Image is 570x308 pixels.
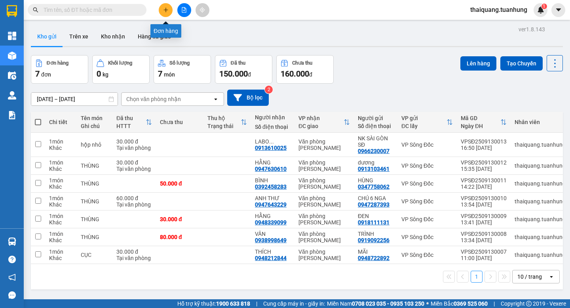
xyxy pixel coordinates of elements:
div: Đã thu [231,60,245,66]
button: Số lượng7món [154,55,211,84]
svg: open [548,274,555,280]
div: Khác [49,166,73,172]
strong: 0708 023 035 - 0935 103 250 [352,300,424,307]
div: VPSĐ2509130007 [461,249,507,255]
div: MÃI [358,249,393,255]
span: aim [199,7,205,13]
th: Toggle SortBy [112,112,156,133]
div: thaiquang.tuanhung [515,142,566,148]
button: caret-down [551,3,565,17]
button: Hàng đã giao [131,27,177,46]
div: VP Sông Đốc [401,198,453,205]
div: Mã GD [461,115,500,121]
button: Bộ lọc [227,90,269,106]
div: VPSĐ2509130008 [461,231,507,237]
div: Văn phòng [PERSON_NAME] [298,213,350,226]
div: THÙNG [81,234,108,240]
div: 13:34 [DATE] [461,237,507,243]
button: 1 [471,271,483,283]
div: Khác [49,201,73,208]
div: Ghi chú [81,123,108,129]
div: Người nhận [255,114,291,121]
div: 0913103461 [358,166,389,172]
div: 0938998649 [255,237,287,243]
div: Người gửi [358,115,393,121]
span: 0 [97,69,101,78]
div: Văn phòng [PERSON_NAME] [298,138,350,151]
svg: open [213,96,219,102]
img: warehouse-icon [8,237,16,246]
div: Văn phòng [PERSON_NAME] [298,231,350,243]
div: dương [358,159,393,166]
button: plus [159,3,173,17]
div: 1 món [49,138,73,145]
div: 1 món [49,231,73,237]
div: 0947287393 [358,201,389,208]
span: món [164,71,175,78]
div: Chưa thu [292,60,312,66]
div: 0948212844 [255,255,287,261]
span: message [8,291,16,299]
span: ⚪️ [426,302,429,305]
div: ĐEN [358,213,393,219]
span: Cung cấp máy in - giấy in: [263,299,325,308]
div: VP nhận [298,115,344,121]
div: 13:54 [DATE] [461,201,507,208]
div: 30.000 đ [116,249,152,255]
button: Tạo Chuyến [500,56,543,71]
button: Kho gửi [31,27,63,46]
div: Khác [49,184,73,190]
strong: 0369 525 060 [454,300,488,307]
span: 7 [35,69,40,78]
div: CHÚ 6 NGA [358,195,393,201]
div: VPSĐ2509130012 [461,159,507,166]
div: 0947643229 [255,201,287,208]
div: Khác [49,255,73,261]
div: THÙNG [81,180,108,187]
div: 1 món [49,159,73,166]
button: Kho nhận [95,27,131,46]
img: warehouse-icon [8,52,16,60]
div: Trạng thái [207,123,241,129]
div: 13:41 [DATE] [461,219,507,226]
th: Toggle SortBy [203,112,251,133]
div: Tại văn phòng [116,201,152,208]
div: Khác [49,145,73,151]
div: 10 / trang [517,273,542,281]
img: dashboard-icon [8,32,16,40]
div: thaiquang.tuanhung [515,252,566,258]
span: copyright [526,301,532,306]
div: Tên món [81,115,108,121]
sup: 2 [265,86,273,94]
div: thaiquang.tuanhung [515,163,566,169]
span: đ [248,71,251,78]
div: 60.000 đ [116,195,152,201]
div: VP Sông Đốc [401,216,453,222]
input: Tìm tên, số ĐT hoặc mã đơn [44,6,137,14]
button: Trên xe [63,27,95,46]
div: 1 món [49,177,73,184]
div: Khối lượng [108,60,132,66]
img: warehouse-icon [8,91,16,99]
div: Đã thu [116,115,146,121]
div: NK SÀI GÒN SĐ [358,135,393,148]
div: 30.000 đ [116,138,152,145]
div: Số điện thoại [255,124,291,130]
div: 0947630610 [255,166,287,172]
img: logo-vxr [7,5,17,17]
div: 0392458283 [255,184,287,190]
div: 30.000 đ [116,159,152,166]
div: ANH THƯ [255,195,291,201]
span: | [494,299,495,308]
div: THÙNG [81,163,108,169]
button: Khối lượng0kg [92,55,150,84]
div: 30.000 đ [160,216,199,222]
span: ... [269,138,274,145]
span: đ [309,71,312,78]
span: 160.000 [281,69,309,78]
div: Số lượng [169,60,190,66]
div: VPSĐ2509130011 [461,177,507,184]
div: Chi tiết [49,119,73,125]
div: VP Sông Đốc [401,252,453,258]
div: 14:22 [DATE] [461,184,507,190]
